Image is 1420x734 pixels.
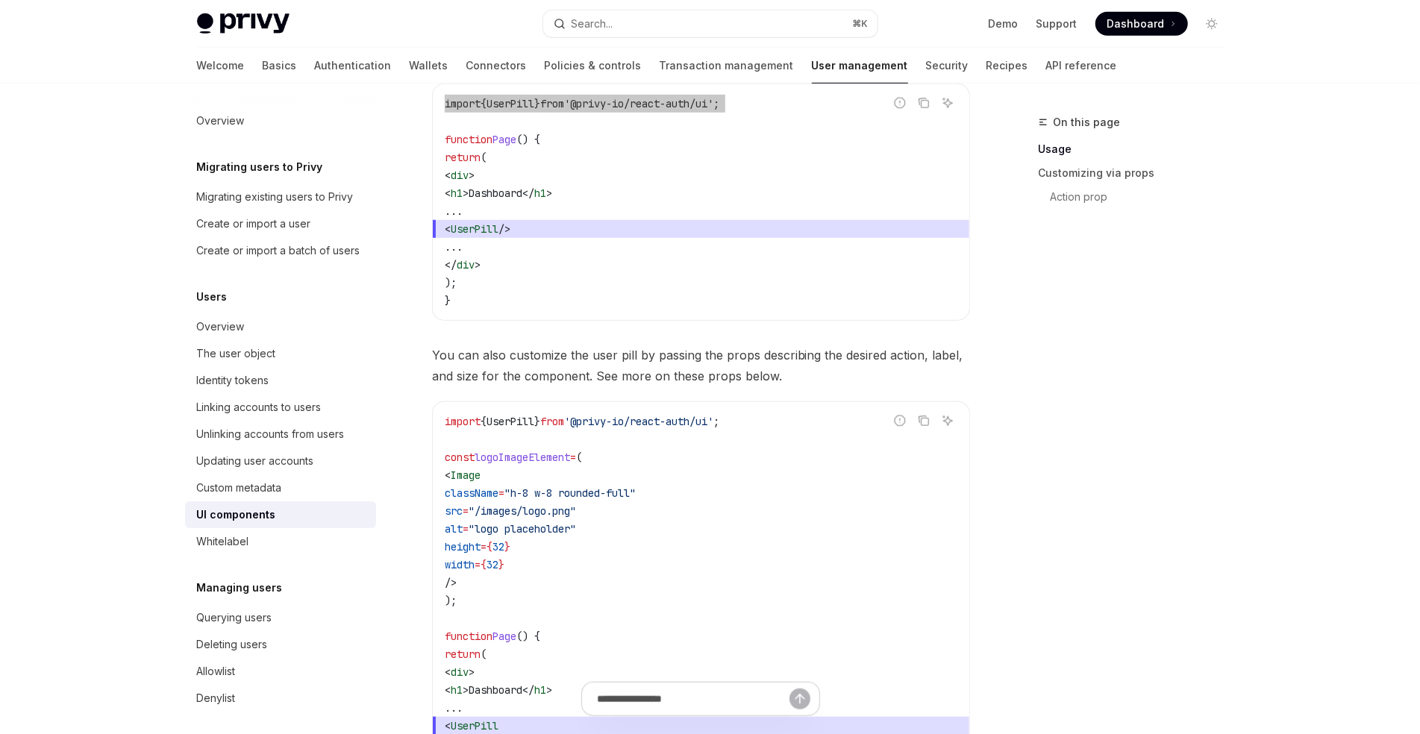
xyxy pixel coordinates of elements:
span: "logo placeholder" [469,522,576,536]
span: = [481,540,487,553]
span: </ [445,258,457,272]
span: ⌘ K [853,18,869,30]
span: alt [445,522,463,536]
span: div [457,258,475,272]
span: '@privy-io/react-auth/ui' [564,97,713,110]
span: } [504,540,510,553]
span: > [463,186,469,200]
span: </ [522,186,534,200]
span: h1 [451,186,463,200]
span: Dashboard [469,186,522,200]
a: The user object [185,340,376,367]
a: Dashboard [1095,12,1188,36]
span: width [445,558,475,571]
a: Querying users [185,604,376,631]
span: ; [713,415,719,428]
a: Security [926,48,969,84]
div: Create or import a user [197,215,311,233]
span: Page [492,630,516,643]
button: Open search [543,10,878,37]
span: ... [445,240,463,254]
a: Transaction management [660,48,794,84]
a: Create or import a user [185,210,376,237]
a: Identity tokens [185,367,376,394]
span: On this page [1054,113,1121,131]
div: Create or import a batch of users [197,242,360,260]
a: Action prop [1039,185,1236,209]
div: Identity tokens [197,371,269,389]
span: return [445,151,481,164]
span: import [445,97,481,110]
span: src [445,504,463,518]
span: < [445,169,451,182]
div: UI components [197,506,276,524]
span: > [475,258,481,272]
button: Copy the contents from the code block [914,93,933,113]
a: API reference [1046,48,1117,84]
div: Denylist [197,689,236,707]
div: Custom metadata [197,479,282,497]
div: Deleting users [197,636,268,653]
a: Connectors [466,48,527,84]
span: className [445,486,498,500]
button: Toggle dark mode [1200,12,1224,36]
div: Querying users [197,609,272,627]
a: Whitelabel [185,528,376,555]
a: Allowlist [185,658,376,685]
div: The user object [197,345,276,363]
a: Basics [263,48,297,84]
span: /> [498,222,510,236]
span: } [445,294,451,307]
button: Ask AI [938,411,957,430]
span: UserPill [487,415,534,428]
a: Policies & controls [545,48,642,84]
button: Ask AI [938,93,957,113]
span: ( [576,451,582,464]
span: < [445,186,451,200]
span: ); [445,276,457,289]
a: UI components [185,501,376,528]
div: Unlinking accounts from users [197,425,345,443]
a: Recipes [986,48,1028,84]
span: Page [492,133,516,146]
a: User management [812,48,908,84]
a: Denylist [185,685,376,712]
h5: Migrating users to Privy [197,158,323,176]
span: = [463,504,469,518]
span: } [534,97,540,110]
a: Authentication [315,48,392,84]
span: UserPill [487,97,534,110]
a: Welcome [197,48,245,84]
span: < [445,468,451,482]
span: { [481,97,487,110]
a: Overview [185,313,376,340]
a: Deleting users [185,631,376,658]
div: Migrating existing users to Privy [197,188,354,206]
a: Create or import a batch of users [185,237,376,264]
span: ( [481,647,487,661]
span: () { [516,630,540,643]
div: Overview [197,112,245,130]
a: Linking accounts to users [185,394,376,421]
span: const [445,451,475,464]
span: /> [445,576,457,589]
span: ; [713,97,719,110]
div: Updating user accounts [197,452,314,470]
span: "h-8 w-8 rounded-full" [504,486,636,500]
span: < [445,665,451,679]
a: Updating user accounts [185,448,376,474]
input: Ask a question... [597,683,789,715]
span: return [445,647,481,661]
span: } [498,558,504,571]
span: ); [445,594,457,607]
span: { [481,415,487,428]
span: > [469,169,475,182]
a: Customizing via props [1039,161,1236,185]
span: logoImageElement [475,451,570,464]
span: } [534,415,540,428]
div: Whitelabel [197,533,249,550]
span: height [445,540,481,553]
button: Report incorrect code [890,411,910,430]
span: = [463,522,469,536]
span: You can also customize the user pill by passing the props describing the desired action, label, a... [432,345,970,386]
